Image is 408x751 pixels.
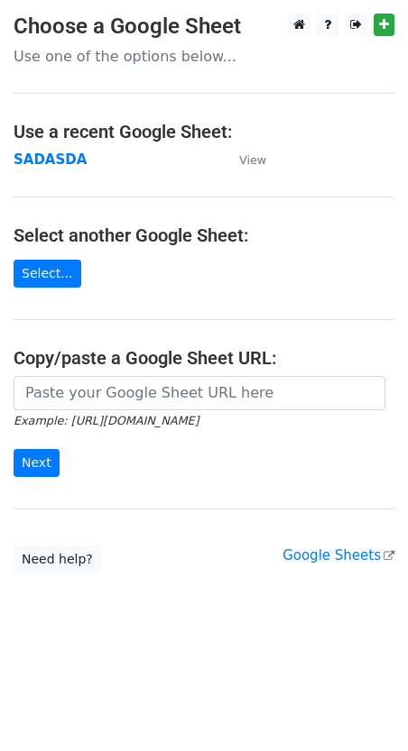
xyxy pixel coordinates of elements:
h4: Use a recent Google Sheet: [14,121,394,142]
input: Next [14,449,60,477]
a: Select... [14,260,81,288]
h4: Select another Google Sheet: [14,224,394,246]
small: View [239,153,266,167]
a: View [221,151,266,168]
a: SADASDA [14,151,87,168]
input: Paste your Google Sheet URL here [14,376,385,410]
h3: Choose a Google Sheet [14,14,394,40]
p: Use one of the options below... [14,47,394,66]
h4: Copy/paste a Google Sheet URL: [14,347,394,369]
small: Example: [URL][DOMAIN_NAME] [14,414,199,427]
a: Google Sheets [283,547,394,563]
a: Need help? [14,545,101,573]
